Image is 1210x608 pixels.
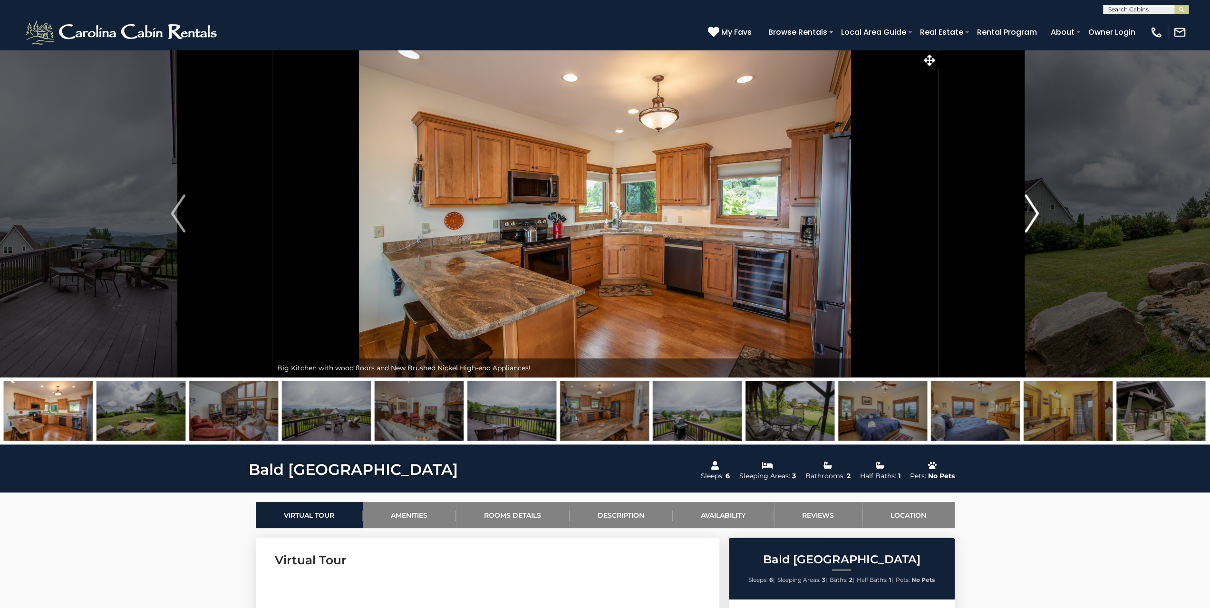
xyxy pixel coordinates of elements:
[1024,381,1113,441] img: 163266904
[256,502,363,528] a: Virtual Tour
[830,576,848,583] span: Baths:
[363,502,456,528] a: Amenities
[836,24,911,40] a: Local Area Guide
[570,502,673,528] a: Description
[1025,194,1039,232] img: arrow
[769,576,773,583] strong: 6
[375,381,464,441] img: 163266906
[272,358,938,377] div: Big Kitchen with wood floors and New Brushed Nickel High-end Appliances!
[911,576,935,583] strong: No Pets
[857,574,893,586] li: |
[822,576,825,583] strong: 3
[748,576,768,583] span: Sleeps:
[849,576,852,583] strong: 2
[777,576,821,583] span: Sleeping Areas:
[1173,26,1186,39] img: mail-regular-white.png
[745,381,834,441] img: 163266901
[731,553,952,566] h2: Bald [GEOGRAPHIC_DATA]
[708,26,754,39] a: My Favs
[84,49,272,377] button: Previous
[1150,26,1163,39] img: phone-regular-white.png
[467,381,556,441] img: 163266912
[862,502,955,528] a: Location
[4,381,93,441] img: 163266905
[24,18,221,47] img: White-1-2.png
[896,576,910,583] span: Pets:
[931,381,1020,441] img: 163266903
[889,576,891,583] strong: 1
[838,381,927,441] img: 163266902
[1084,24,1140,40] a: Owner Login
[189,381,278,441] img: 163266921
[653,381,742,441] img: 163266913
[1116,381,1205,441] img: 163266888
[830,574,854,586] li: |
[275,552,700,569] h3: Virtual Tour
[857,576,888,583] span: Half Baths:
[673,502,774,528] a: Availability
[282,381,371,441] img: 163266898
[721,26,752,38] span: My Favs
[915,24,968,40] a: Real Estate
[1046,24,1079,40] a: About
[456,502,570,528] a: Rooms Details
[748,574,775,586] li: |
[764,24,832,40] a: Browse Rentals
[774,502,862,528] a: Reviews
[97,381,185,441] img: 163266900
[972,24,1042,40] a: Rental Program
[171,194,185,232] img: arrow
[938,49,1126,377] button: Next
[560,381,649,441] img: 163266907
[777,574,827,586] li: |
